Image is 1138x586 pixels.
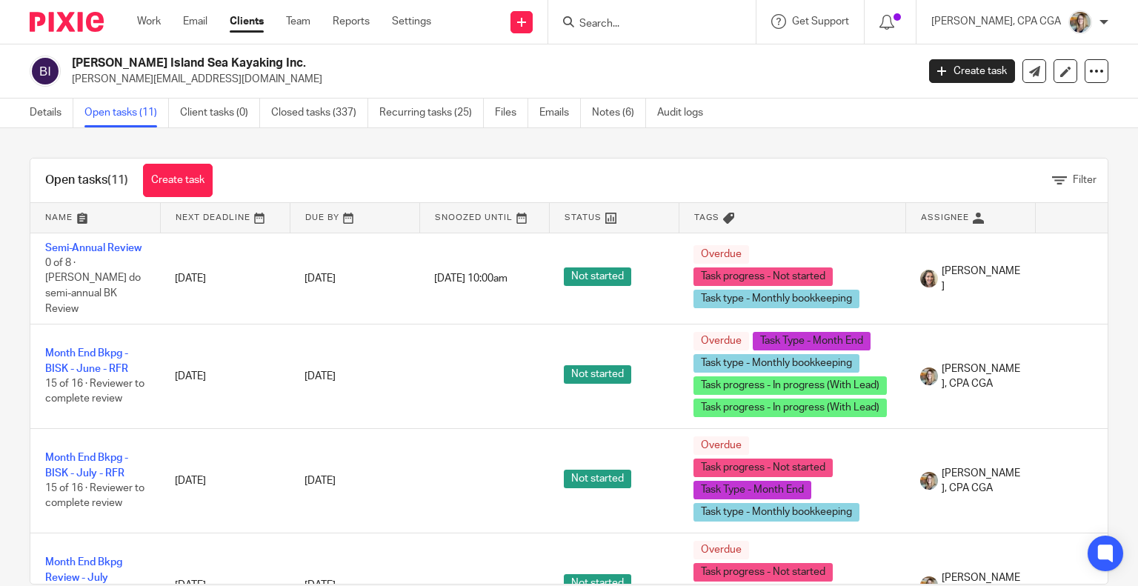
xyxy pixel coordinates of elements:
img: Pixie [30,12,104,32]
span: [PERSON_NAME], CPA CGA [942,362,1020,392]
td: [DATE] [160,429,290,533]
span: Status [565,213,602,222]
span: Task type - Monthly bookkeeping [693,503,859,522]
span: [DATE] 10:00am [434,273,508,284]
span: Not started [564,267,631,286]
span: Task progress - Not started [693,563,833,582]
a: Email [183,14,207,29]
span: Overdue [693,436,749,455]
span: [DATE] [305,476,336,486]
input: Search [578,18,711,31]
a: Recurring tasks (25) [379,99,484,127]
span: Task progress - In progress (With Lead) [693,376,887,395]
a: Closed tasks (337) [271,99,368,127]
img: Chrissy%20McGale%20Bio%20Pic%201.jpg [920,472,938,490]
p: [PERSON_NAME][EMAIL_ADDRESS][DOMAIN_NAME] [72,72,907,87]
span: (11) [107,174,128,186]
a: Emails [539,99,581,127]
a: Audit logs [657,99,714,127]
span: 0 of 8 · [PERSON_NAME] do semi-annual BK Review [45,258,141,314]
span: Task Type - Month End [753,332,871,350]
a: Settings [392,14,431,29]
a: Create task [929,59,1015,83]
td: [DATE] [160,233,290,324]
img: Chrissy%20McGale%20Bio%20Pic%201.jpg [920,367,938,385]
span: [DATE] [305,371,336,382]
a: Work [137,14,161,29]
a: Create task [143,164,213,197]
span: Overdue [693,332,749,350]
a: Team [286,14,310,29]
span: [DATE] [305,273,336,284]
span: Task progress - Not started [693,459,833,477]
a: Open tasks (11) [84,99,169,127]
a: Notes (6) [592,99,646,127]
img: IMG_7896.JPG [920,270,938,287]
a: Files [495,99,528,127]
span: Task progress - Not started [693,267,833,286]
span: [PERSON_NAME], CPA CGA [942,466,1020,496]
span: Snoozed Until [435,213,513,222]
span: Task progress - In progress (With Lead) [693,399,887,417]
span: Overdue [693,245,749,264]
span: 15 of 16 · Reviewer to complete review [45,379,144,404]
span: Overdue [693,541,749,559]
span: [PERSON_NAME] [942,264,1020,294]
span: Get Support [792,16,849,27]
span: Tags [694,213,719,222]
span: Filter [1073,175,1097,185]
a: Clients [230,14,264,29]
img: svg%3E [30,56,61,87]
h1: Open tasks [45,173,128,188]
span: 15 of 16 · Reviewer to complete review [45,483,144,509]
span: Task type - Monthly bookkeeping [693,354,859,373]
span: Not started [564,365,631,384]
span: Task Type - Month End [693,481,811,499]
a: Client tasks (0) [180,99,260,127]
a: Month End Bkpg Review - July [45,557,122,582]
a: Reports [333,14,370,29]
span: Task type - Monthly bookkeeping [693,290,859,308]
a: Month End Bkpg - BISK - July - RFR [45,453,128,478]
td: [DATE] [160,324,290,429]
a: Details [30,99,73,127]
img: Chrissy%20McGale%20Bio%20Pic%201.jpg [1068,10,1092,34]
a: Semi-Annual Review [45,243,142,253]
span: Not started [564,470,631,488]
h2: [PERSON_NAME] Island Sea Kayaking Inc. [72,56,740,71]
p: [PERSON_NAME], CPA CGA [931,14,1061,29]
a: Month End Bkpg - BISK - June - RFR [45,348,128,373]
